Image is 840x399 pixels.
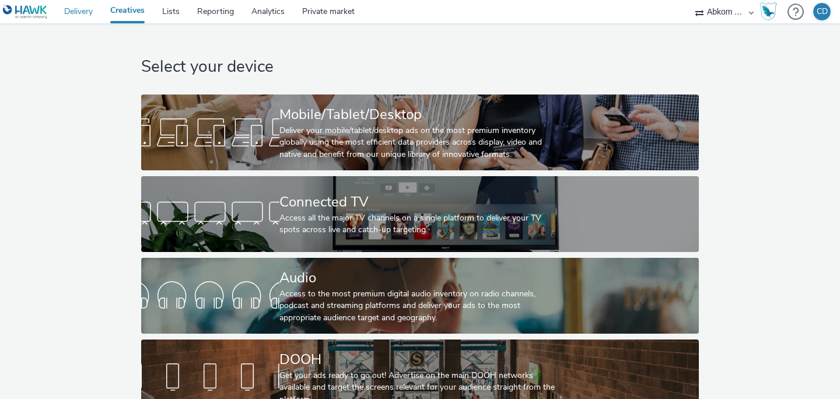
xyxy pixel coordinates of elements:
div: Access to the most premium digital audio inventory on radio channels, podcast and streaming platf... [279,288,556,324]
a: AudioAccess to the most premium digital audio inventory on radio channels, podcast and streaming ... [141,258,698,334]
a: Hawk Academy [759,2,782,21]
div: DOOH [279,349,556,370]
a: Mobile/Tablet/DesktopDeliver your mobile/tablet/desktop ads on the most premium inventory globall... [141,94,698,170]
div: Mobile/Tablet/Desktop [279,104,556,125]
div: Audio [279,268,556,288]
img: Hawk Academy [759,2,777,21]
div: CD [817,3,828,20]
div: Connected TV [279,192,556,212]
img: undefined Logo [3,5,48,19]
a: Connected TVAccess all the major TV channels on a single platform to deliver your TV spots across... [141,176,698,252]
h1: Select your device [141,56,698,78]
div: Deliver your mobile/tablet/desktop ads on the most premium inventory globally using the most effi... [279,125,556,160]
div: Access all the major TV channels on a single platform to deliver your TV spots across live and ca... [279,212,556,236]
